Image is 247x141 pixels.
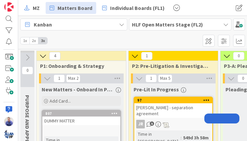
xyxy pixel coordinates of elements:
[42,117,120,125] div: DUMMY MATTER
[134,86,179,93] span: Pre-Lit In Progress
[233,52,244,60] span: 0
[40,63,118,69] span: P1: Onboarding & Strategy
[160,77,170,80] div: Max 5
[34,21,52,28] span: Kanban
[29,37,38,44] span: 2x
[58,4,92,12] span: Matters Board
[136,120,145,128] div: JR
[50,98,71,104] span: Add Card...
[132,21,203,28] b: HLF Open Matters Stage (FL2)
[137,98,212,103] div: 97
[141,52,152,60] span: 1
[145,74,157,82] span: 1
[134,97,212,118] div: 97[PERSON_NAME] - separation agreement
[42,111,120,117] div: 807
[134,120,212,128] div: JR
[22,67,33,74] span: 0
[110,4,165,12] span: Individual Boards (FL1)
[68,77,78,80] div: Max 2
[4,129,14,139] img: avatar
[4,117,14,126] img: JG
[134,103,212,118] div: [PERSON_NAME] - separation agreement
[20,2,44,14] a: MZ
[54,74,65,82] span: 1
[98,2,169,14] a: Individual Boards (FL1)
[45,111,120,116] div: 807
[42,86,114,93] span: New Matters - Onboard In Progress
[42,111,120,125] div: 807DUMMY MATTER
[21,37,29,44] span: 1x
[33,4,40,12] span: MZ
[49,52,61,60] span: 4
[134,97,212,103] div: 97
[46,2,96,14] a: Matters Board
[150,121,154,126] span: 5
[132,63,210,69] span: P2: Pre-Litigation & Investigation
[38,37,47,44] span: 3x
[4,2,14,12] img: Visit kanbanzone.com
